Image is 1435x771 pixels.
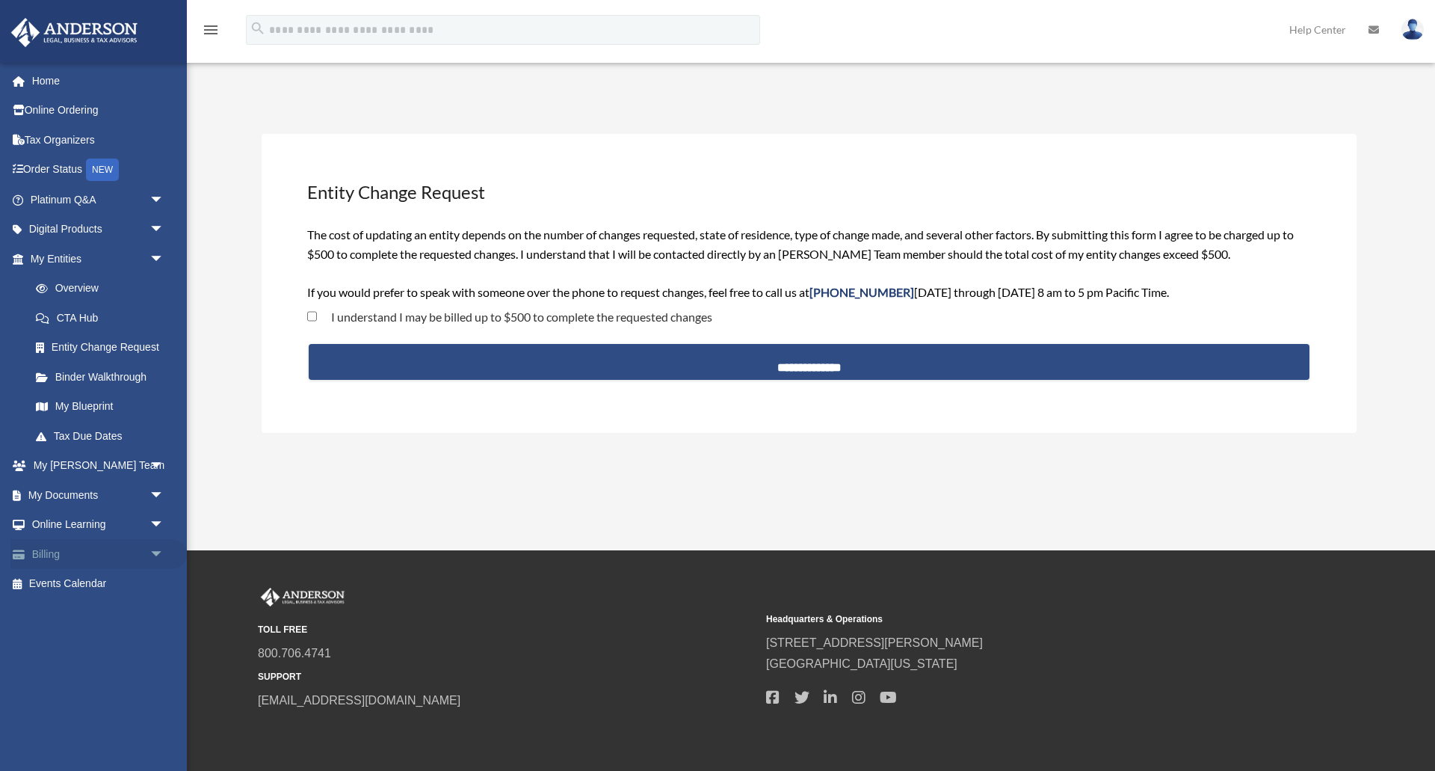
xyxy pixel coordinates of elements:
[766,636,983,649] a: [STREET_ADDRESS][PERSON_NAME]
[306,178,1313,206] h3: Entity Change Request
[1401,19,1424,40] img: User Pic
[86,159,119,181] div: NEW
[307,227,1294,299] span: The cost of updating an entity depends on the number of changes requested, state of residence, ty...
[258,694,460,707] a: [EMAIL_ADDRESS][DOMAIN_NAME]
[809,285,914,299] span: [PHONE_NUMBER]
[258,588,348,607] img: Anderson Advisors Platinum Portal
[258,647,331,660] a: 800.706.4741
[149,244,179,274] span: arrow_drop_down
[10,539,187,569] a: Billingarrow_drop_down
[10,480,187,510] a: My Documentsarrow_drop_down
[149,510,179,541] span: arrow_drop_down
[149,480,179,511] span: arrow_drop_down
[10,451,187,481] a: My [PERSON_NAME] Teamarrow_drop_down
[258,622,756,638] small: TOLL FREE
[21,333,179,363] a: Entity Change Request
[10,510,187,540] a: Online Learningarrow_drop_down
[149,451,179,482] span: arrow_drop_down
[10,569,187,599] a: Events Calendar
[7,18,142,47] img: Anderson Advisors Platinum Portal
[317,311,712,323] label: I understand I may be billed up to $500 to complete the requested changes
[766,657,957,670] a: [GEOGRAPHIC_DATA][US_STATE]
[258,669,756,685] small: SUPPORT
[10,96,187,126] a: Online Ordering
[149,215,179,245] span: arrow_drop_down
[149,539,179,570] span: arrow_drop_down
[250,20,266,37] i: search
[21,421,187,451] a: Tax Due Dates
[202,26,220,39] a: menu
[766,612,1264,627] small: Headquarters & Operations
[10,155,187,185] a: Order StatusNEW
[10,125,187,155] a: Tax Organizers
[202,21,220,39] i: menu
[21,274,187,304] a: Overview
[10,66,187,96] a: Home
[10,185,187,215] a: Platinum Q&Aarrow_drop_down
[10,244,187,274] a: My Entitiesarrow_drop_down
[21,303,187,333] a: CTA Hub
[21,362,187,392] a: Binder Walkthrough
[149,185,179,215] span: arrow_drop_down
[10,215,187,245] a: Digital Productsarrow_drop_down
[21,392,187,422] a: My Blueprint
